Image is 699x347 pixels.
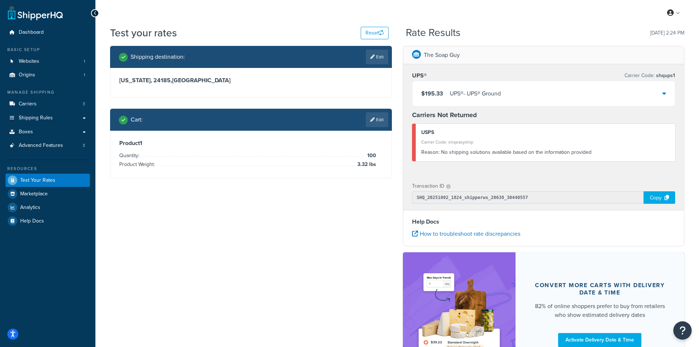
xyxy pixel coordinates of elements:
div: Convert more carts with delivery date & time [533,282,667,296]
a: How to troubleshoot rate discrepancies [412,229,520,238]
div: Carrier Code: shqeasyship [421,137,670,147]
a: Dashboard [6,26,90,39]
li: Carriers [6,97,90,111]
a: Websites1 [6,55,90,68]
a: Analytics [6,201,90,214]
p: [DATE] 2:24 PM [650,28,684,38]
span: Origins [19,72,35,78]
span: Quantity: [119,152,141,159]
span: shqups1 [655,72,675,79]
a: Carriers3 [6,97,90,111]
h4: Help Docs [412,217,676,226]
span: 3 [83,142,85,149]
div: Basic Setup [6,47,90,53]
span: Boxes [19,129,33,135]
h3: UPS® [412,72,427,79]
div: Copy [644,191,675,204]
a: Edit [366,50,388,64]
a: Marketplace [6,187,90,200]
a: Origins1 [6,68,90,82]
div: USPS [421,127,670,138]
span: 3 [83,101,85,107]
span: 100 [365,151,376,160]
p: Carrier Code: [625,71,675,81]
span: Product Weight: [119,160,157,168]
li: Advanced Features [6,139,90,152]
div: No shipping solutions available based on the information provided [421,147,670,158]
span: Reason: [421,148,440,156]
li: Websites [6,55,90,68]
span: Websites [19,58,39,65]
span: 1 [84,58,85,65]
a: Test Your Rates [6,174,90,187]
span: Marketplace [20,191,48,197]
div: Manage Shipping [6,89,90,95]
span: Test Your Rates [20,177,55,184]
span: Dashboard [19,29,44,36]
div: 82% of online shoppers prefer to buy from retailers who show estimated delivery dates [533,302,667,319]
span: Shipping Rules [19,115,53,121]
a: Activate Delivery Date & Time [558,333,641,347]
h3: Product 1 [119,140,383,147]
h3: [US_STATE], 24185 , [GEOGRAPHIC_DATA] [119,77,383,84]
button: Open Resource Center [673,321,692,340]
h2: Cart : [131,116,143,123]
li: Origins [6,68,90,82]
h1: Test your rates [110,26,177,40]
p: The Soap Guy [424,50,460,60]
a: Edit [366,112,388,127]
span: 3.32 lbs [356,160,376,169]
span: Help Docs [20,218,44,224]
a: Shipping Rules [6,111,90,125]
h2: Shipping destination : [131,54,185,60]
span: 1 [84,72,85,78]
button: Reset [361,27,389,39]
span: $195.33 [421,89,443,98]
h2: Rate Results [406,27,460,39]
strong: Carriers Not Returned [412,110,477,120]
span: Carriers [19,101,37,107]
div: Resources [6,166,90,172]
span: Advanced Features [19,142,63,149]
span: Analytics [20,205,40,211]
a: Help Docs [6,214,90,228]
div: UPS® - UPS® Ground [450,88,501,99]
a: Advanced Features3 [6,139,90,152]
p: Transaction ID [412,181,444,191]
a: Boxes [6,125,90,139]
